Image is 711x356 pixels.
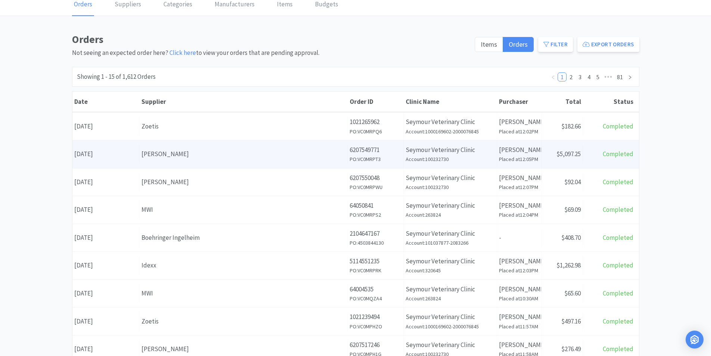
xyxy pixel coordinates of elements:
[350,284,402,294] p: 64004535
[603,233,633,242] span: Completed
[350,322,402,331] h6: PO: VC0MPHZO
[350,97,402,106] div: Order ID
[406,322,495,331] h6: Account: 1000169602-2000076845
[499,155,540,163] h6: Placed at 12:05PM
[406,211,495,219] h6: Account: 263824
[72,228,140,247] div: [DATE]
[406,183,495,191] h6: Account: 100232730
[499,322,540,331] h6: Placed at 11:57AM
[141,177,346,187] div: [PERSON_NAME]
[499,211,540,219] h6: Placed at 12:04PM
[72,200,140,219] div: [DATE]
[350,183,402,191] h6: PO: VC0MRPWU
[350,127,402,136] h6: PO: VC0MRPQ6
[603,122,633,130] span: Completed
[406,294,495,303] h6: Account: 263824
[406,127,495,136] h6: Account: 1000169602-2000076845
[350,294,402,303] h6: PO: VC0MQZA4
[567,72,576,81] li: 2
[406,256,495,266] p: Seymour Veterinary Clinic
[564,289,581,297] span: $65.60
[499,294,540,303] h6: Placed at 10:30AM
[628,75,632,80] i: icon: right
[602,72,614,81] span: •••
[499,117,540,127] p: [PERSON_NAME]
[350,117,402,127] p: 1021265962
[499,201,540,211] p: [PERSON_NAME]
[499,340,540,350] p: [PERSON_NAME]
[551,75,555,80] i: icon: left
[499,127,540,136] h6: Placed at 12:02PM
[72,31,470,58] div: Not seeing an expected order here? to view your orders that are pending approval.
[567,73,575,81] a: 2
[350,266,402,275] h6: PO: VC0MRPRK
[350,145,402,155] p: 6207549771
[549,72,558,81] li: Previous Page
[350,201,402,211] p: 64050841
[350,229,402,239] p: 2104647167
[406,284,495,294] p: Seymour Veterinary Clinic
[556,261,581,269] span: $1,262.98
[499,284,540,294] p: [PERSON_NAME]
[593,72,602,81] li: 5
[577,37,639,52] button: Export Orders
[406,340,495,350] p: Seymour Veterinary Clinic
[585,97,633,106] div: Status
[603,317,633,325] span: Completed
[544,97,581,106] div: Total
[141,121,346,131] div: Zoetis
[74,97,138,106] div: Date
[686,331,704,349] div: Open Intercom Messenger
[406,266,495,275] h6: Account: 320645
[72,312,140,331] div: [DATE]
[406,239,495,247] h6: Account: 101037877-2083266
[585,73,593,81] a: 4
[614,72,626,81] li: 81
[499,233,540,243] p: -
[499,97,540,106] div: Purchaser
[406,201,495,211] p: Seymour Veterinary Clinic
[576,72,584,81] li: 3
[72,256,140,275] div: [DATE]
[481,40,497,49] span: Items
[350,340,402,350] p: 6207517246
[350,211,402,219] h6: PO: VC0MRPS2
[406,117,495,127] p: Seymour Veterinary Clinic
[499,183,540,191] h6: Placed at 12:07PM
[558,73,566,81] a: 1
[350,239,402,247] h6: PO: 4503844130
[141,97,346,106] div: Supplier
[72,31,470,48] h1: Orders
[603,261,633,269] span: Completed
[564,205,581,214] span: $69.09
[406,173,495,183] p: Seymour Veterinary Clinic
[561,317,581,325] span: $497.16
[406,229,495,239] p: Seymour Veterinary Clinic
[141,149,346,159] div: [PERSON_NAME]
[561,345,581,353] span: $276.49
[141,288,346,298] div: MWI
[406,155,495,163] h6: Account: 100232730
[561,233,581,242] span: $408.70
[72,117,140,136] div: [DATE]
[141,260,346,270] div: Idexx
[406,145,495,155] p: Seymour Veterinary Clinic
[350,312,402,322] p: 1021239494
[72,173,140,192] div: [DATE]
[603,205,633,214] span: Completed
[594,73,602,81] a: 5
[576,73,584,81] a: 3
[584,72,593,81] li: 4
[141,344,346,354] div: [PERSON_NAME]
[509,40,528,49] span: Orders
[406,312,495,322] p: Seymour Veterinary Clinic
[603,345,633,353] span: Completed
[350,155,402,163] h6: PO: VC0MRPT3
[615,73,625,81] a: 81
[169,49,196,57] a: Click here
[350,173,402,183] p: 6207550048
[561,122,581,130] span: $182.66
[603,150,633,158] span: Completed
[558,72,567,81] li: 1
[538,37,573,52] button: Filter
